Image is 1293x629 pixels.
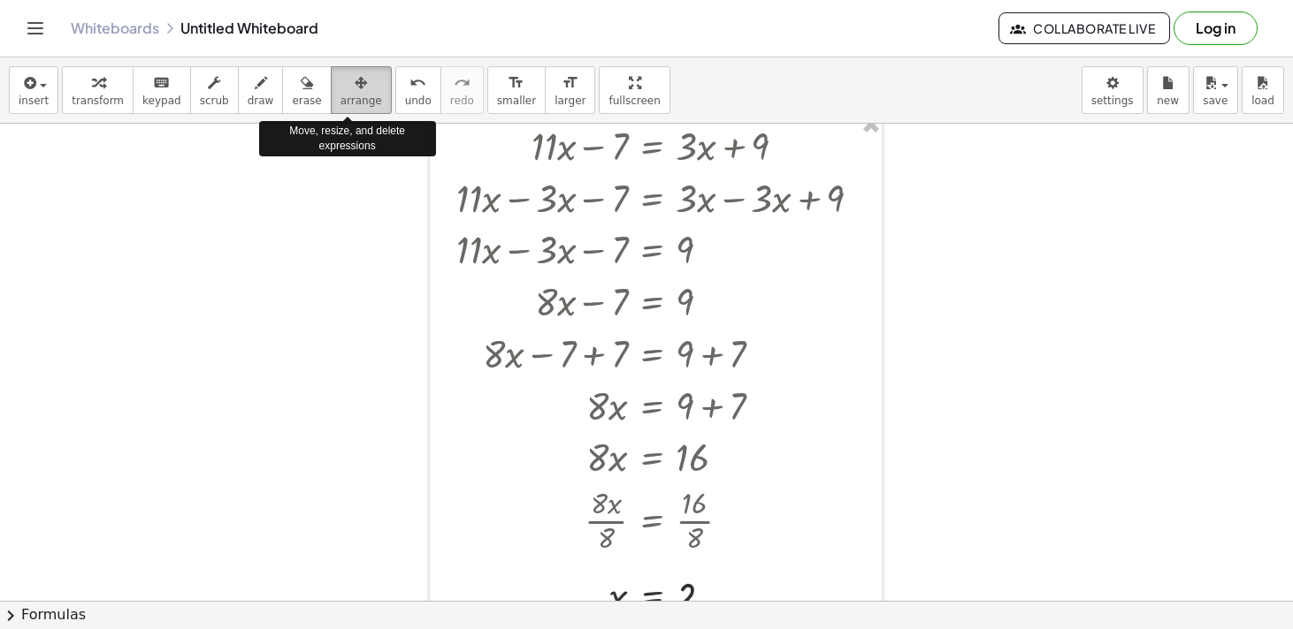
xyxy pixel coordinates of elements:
[282,66,331,114] button: erase
[440,66,484,114] button: redoredo
[200,95,229,107] span: scrub
[555,95,585,107] span: larger
[1193,66,1238,114] button: save
[9,66,58,114] button: insert
[142,95,181,107] span: keypad
[395,66,441,114] button: undoundo
[190,66,239,114] button: scrub
[62,66,134,114] button: transform
[248,95,274,107] span: draw
[497,95,536,107] span: smaller
[1251,95,1274,107] span: load
[599,66,669,114] button: fullscreen
[608,95,660,107] span: fullscreen
[1082,66,1144,114] button: settings
[508,72,524,94] i: format_size
[21,14,50,42] button: Toggle navigation
[71,19,159,37] a: Whiteboards
[1203,95,1228,107] span: save
[153,72,170,94] i: keyboard
[72,95,124,107] span: transform
[1091,95,1134,107] span: settings
[340,95,382,107] span: arrange
[19,95,49,107] span: insert
[454,72,471,94] i: redo
[450,95,474,107] span: redo
[133,66,191,114] button: keyboardkeypad
[562,72,578,94] i: format_size
[1174,11,1258,45] button: Log in
[1147,66,1190,114] button: new
[1157,95,1179,107] span: new
[1014,20,1155,36] span: Collaborate Live
[409,72,426,94] i: undo
[292,95,321,107] span: erase
[1242,66,1284,114] button: load
[238,66,284,114] button: draw
[405,95,432,107] span: undo
[487,66,546,114] button: format_sizesmaller
[998,12,1170,44] button: Collaborate Live
[331,66,392,114] button: arrange
[259,121,436,156] div: Move, resize, and delete expressions
[545,66,595,114] button: format_sizelarger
